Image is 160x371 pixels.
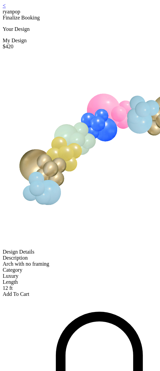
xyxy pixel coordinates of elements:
[3,9,157,15] div: ryanpop
[3,26,157,32] p: Your Design
[3,273,157,279] div: Luxury
[3,255,157,261] div: Description
[3,285,157,291] div: 12 ft
[3,38,157,44] div: My Design
[3,15,157,21] div: Finalize Booking
[3,3,6,8] a: <
[3,291,157,297] div: Add To Cart
[3,261,157,267] div: Arch with no framing
[3,279,157,285] div: Length
[3,249,157,255] div: Design Details
[3,267,157,273] div: Category
[3,44,157,50] div: $420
